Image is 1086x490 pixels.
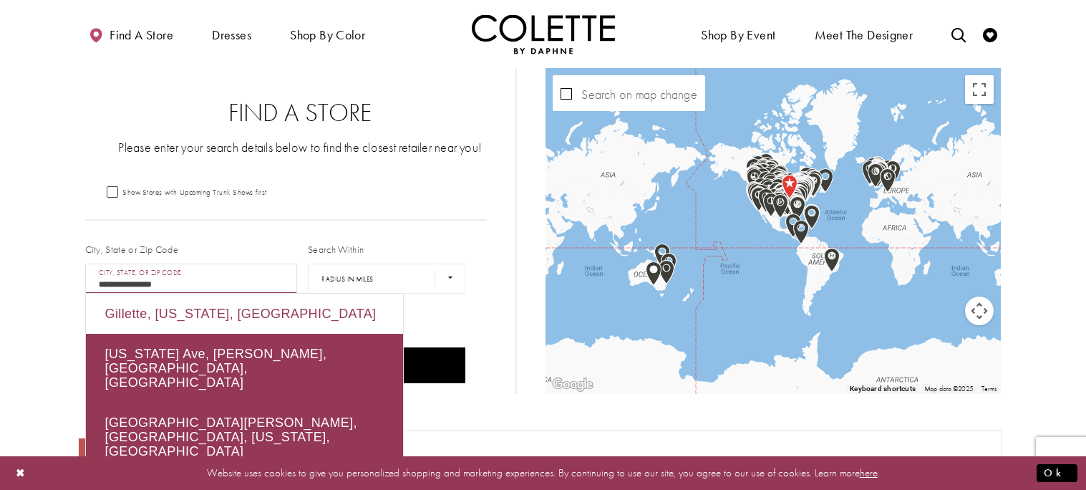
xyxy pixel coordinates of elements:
span: Shop by color [286,14,369,54]
span: Dresses [212,28,251,42]
span: Shop by color [290,28,365,42]
button: Keyboard shortcuts [850,384,916,394]
a: Meet the designer [811,14,917,54]
a: Check Wishlist [979,14,1001,54]
a: here [860,466,878,480]
label: Search Within [308,242,364,256]
select: Radius In Miles [308,264,465,294]
div: [GEOGRAPHIC_DATA][PERSON_NAME], [GEOGRAPHIC_DATA], [US_STATE], [GEOGRAPHIC_DATA] [86,403,403,471]
span: Meet the designer [815,28,913,42]
button: Map camera controls [965,297,994,325]
a: Toggle search [948,14,969,54]
img: Google [549,375,596,394]
a: Terms (opens in new tab) [981,384,997,393]
a: Visit Home Page [472,14,615,54]
button: Close Dialog [9,461,33,486]
span: Find a store [110,28,173,42]
a: Find a store [85,14,177,54]
p: Website uses cookies to give you personalized shopping and marketing experiences. By continuing t... [103,463,983,483]
span: Shop By Event [701,28,775,42]
p: Please enter your search details below to find the closest retailer near you! [114,138,488,156]
a: Open this area in Google Maps (opens a new window) [549,375,596,394]
span: Shop By Event [697,14,779,54]
div: [US_STATE] Ave, [PERSON_NAME], [GEOGRAPHIC_DATA], [GEOGRAPHIC_DATA] [86,334,403,403]
button: Submit Dialog [1037,464,1077,482]
label: City, State or Zip Code [85,242,179,256]
div: Map with store locations [546,68,1001,394]
h2: Find a Store [114,99,488,128]
span: Dresses [208,14,255,54]
input: City, State, or ZIP Code [85,264,298,294]
img: Colette by Daphne [472,14,615,54]
button: Toggle fullscreen view [965,75,994,104]
div: Gillette, [US_STATE], [GEOGRAPHIC_DATA] [86,294,403,334]
span: Map data ©2025 [924,384,973,393]
span: Search on map change [581,86,697,102]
